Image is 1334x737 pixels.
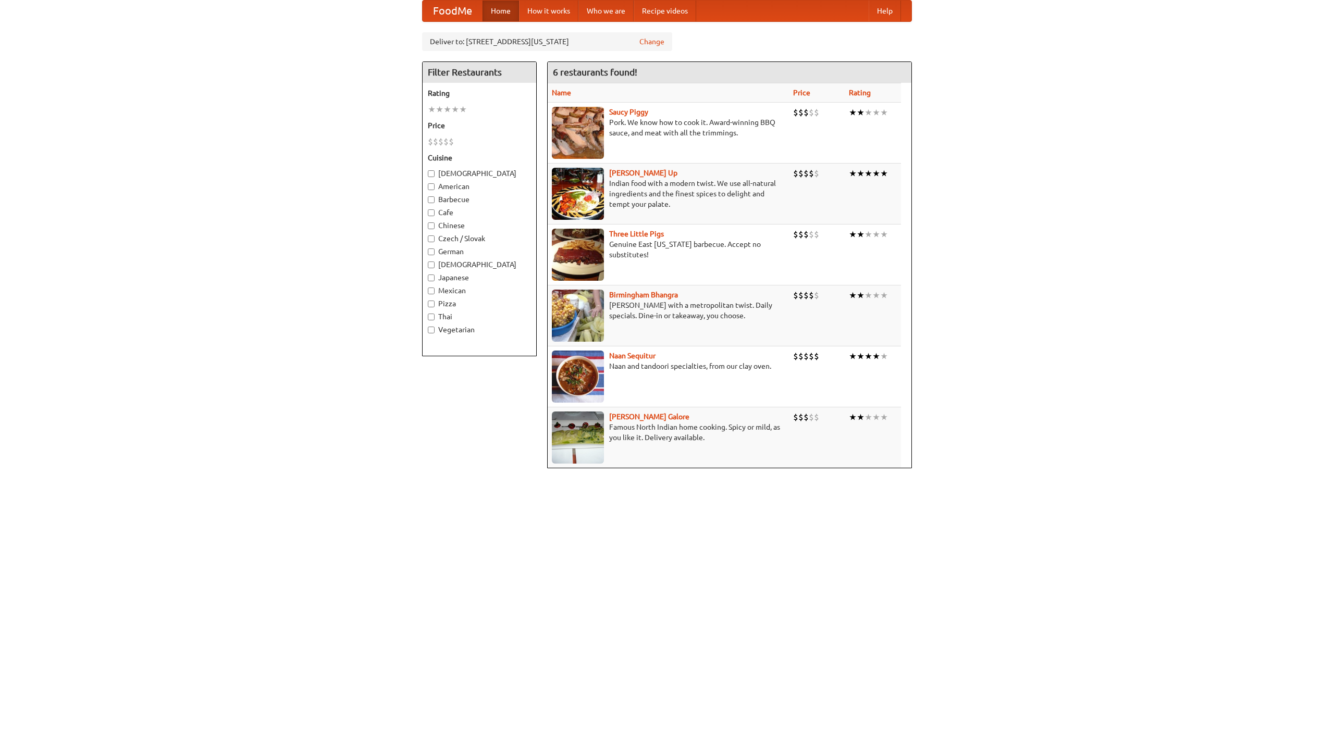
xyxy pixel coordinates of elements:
[809,351,814,362] li: $
[428,327,435,333] input: Vegetarian
[857,107,864,118] li: ★
[809,229,814,240] li: $
[849,89,871,97] a: Rating
[798,168,804,179] li: $
[552,168,604,220] img: curryup.jpg
[609,413,689,421] a: [PERSON_NAME] Galore
[634,1,696,21] a: Recipe videos
[872,168,880,179] li: ★
[428,259,531,270] label: [DEMOGRAPHIC_DATA]
[804,351,809,362] li: $
[809,411,814,423] li: $
[609,108,648,116] a: Saucy Piggy
[609,169,677,177] b: [PERSON_NAME] Up
[880,229,888,240] li: ★
[809,290,814,301] li: $
[857,168,864,179] li: ★
[428,301,435,307] input: Pizza
[428,104,436,115] li: ★
[872,351,880,362] li: ★
[443,104,451,115] li: ★
[433,136,438,147] li: $
[880,411,888,423] li: ★
[864,229,872,240] li: ★
[443,136,449,147] li: $
[609,352,656,360] a: Naan Sequitur
[872,290,880,301] li: ★
[552,361,785,371] p: Naan and tandoori specialties, from our clay oven.
[798,229,804,240] li: $
[809,107,814,118] li: $
[849,351,857,362] li: ★
[814,290,819,301] li: $
[552,422,785,443] p: Famous North Indian home cooking. Spicy or mild, as you like it. Delivery available.
[428,168,531,179] label: [DEMOGRAPHIC_DATA]
[798,351,804,362] li: $
[428,88,531,98] h5: Rating
[849,229,857,240] li: ★
[483,1,519,21] a: Home
[804,168,809,179] li: $
[552,107,604,159] img: saucy.jpg
[428,235,435,242] input: Czech / Slovak
[451,104,459,115] li: ★
[872,107,880,118] li: ★
[880,351,888,362] li: ★
[804,290,809,301] li: $
[459,104,467,115] li: ★
[793,229,798,240] li: $
[428,222,435,229] input: Chinese
[857,229,864,240] li: ★
[804,229,809,240] li: $
[880,168,888,179] li: ★
[849,290,857,301] li: ★
[578,1,634,21] a: Who we are
[438,136,443,147] li: $
[793,107,798,118] li: $
[519,1,578,21] a: How it works
[798,411,804,423] li: $
[428,288,435,294] input: Mexican
[552,229,604,281] img: littlepigs.jpg
[428,324,531,335] label: Vegetarian
[809,168,814,179] li: $
[428,298,531,309] label: Pizza
[814,168,819,179] li: $
[793,89,810,97] a: Price
[428,220,531,231] label: Chinese
[552,117,785,138] p: Pork. We know how to cook it. Award-winning BBQ sauce, and meat with all the trimmings.
[793,168,798,179] li: $
[857,411,864,423] li: ★
[849,411,857,423] li: ★
[793,351,798,362] li: $
[869,1,901,21] a: Help
[609,291,678,299] b: Birmingham Bhangra
[552,290,604,342] img: bhangra.jpg
[814,229,819,240] li: $
[804,107,809,118] li: $
[552,300,785,321] p: [PERSON_NAME] with a metropolitan twist. Daily specials. Dine-in or takeaway, you choose.
[428,194,531,205] label: Barbecue
[814,351,819,362] li: $
[793,290,798,301] li: $
[428,248,435,255] input: German
[857,351,864,362] li: ★
[814,107,819,118] li: $
[798,107,804,118] li: $
[814,411,819,423] li: $
[609,230,664,238] a: Three Little Pigs
[428,233,531,244] label: Czech / Slovak
[857,290,864,301] li: ★
[428,196,435,203] input: Barbecue
[428,136,433,147] li: $
[428,314,435,320] input: Thai
[872,411,880,423] li: ★
[864,290,872,301] li: ★
[552,411,604,464] img: currygalore.jpg
[428,209,435,216] input: Cafe
[428,153,531,163] h5: Cuisine
[428,181,531,192] label: American
[798,290,804,301] li: $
